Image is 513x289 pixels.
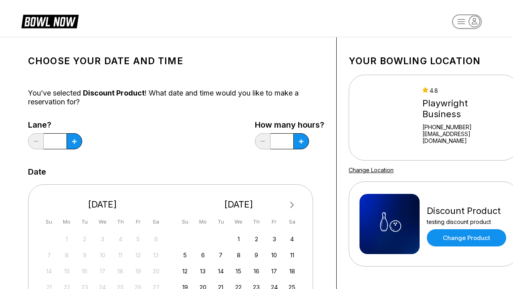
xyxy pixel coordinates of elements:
div: Choose Friday, October 17th, 2025 [269,266,280,277]
h1: Choose your Date and time [28,55,324,67]
div: We [233,216,244,227]
div: Not available Saturday, September 6th, 2025 [151,234,162,244]
div: Choose Sunday, October 12th, 2025 [180,266,190,277]
div: Choose Thursday, October 9th, 2025 [251,250,262,261]
div: Not available Tuesday, September 16th, 2025 [79,266,90,277]
div: Not available Sunday, September 14th, 2025 [44,266,55,277]
div: Mo [198,216,208,227]
div: You’ve selected ! What date and time would you like to make a reservation for? [28,89,324,106]
div: We [97,216,108,227]
div: Choose Friday, October 3rd, 2025 [269,234,280,244]
div: Choose Saturday, October 4th, 2025 [287,234,297,244]
div: Not available Wednesday, September 17th, 2025 [97,266,108,277]
div: Not available Monday, September 15th, 2025 [61,266,72,277]
a: Change Product [427,229,506,246]
div: Not available Monday, September 8th, 2025 [61,250,72,261]
div: Not available Thursday, September 18th, 2025 [115,266,126,277]
div: Sa [287,216,297,227]
div: Not available Thursday, September 11th, 2025 [115,250,126,261]
img: Playwright Business [360,88,415,148]
div: Tu [215,216,226,227]
div: Choose Friday, October 10th, 2025 [269,250,280,261]
div: Not available Tuesday, September 9th, 2025 [79,250,90,261]
span: Discount Product [83,89,145,97]
div: Not available Wednesday, September 10th, 2025 [97,250,108,261]
div: Not available Thursday, September 4th, 2025 [115,234,126,244]
div: Playwright Business [422,98,508,120]
div: Not available Monday, September 1st, 2025 [61,234,72,244]
div: Not available Saturday, September 20th, 2025 [151,266,162,277]
button: Next Month [286,199,299,212]
a: [EMAIL_ADDRESS][DOMAIN_NAME] [422,130,508,144]
div: Not available Wednesday, September 3rd, 2025 [97,234,108,244]
div: [DATE] [40,199,165,210]
div: Choose Thursday, October 2nd, 2025 [251,234,262,244]
label: Lane? [28,120,82,129]
div: Choose Sunday, October 5th, 2025 [180,250,190,261]
div: Not available Friday, September 12th, 2025 [133,250,143,261]
div: Not available Friday, September 19th, 2025 [133,266,143,277]
div: Choose Wednesday, October 8th, 2025 [233,250,244,261]
a: Change Location [349,167,394,173]
div: Choose Saturday, October 11th, 2025 [287,250,297,261]
label: Date [28,167,46,176]
div: Choose Tuesday, October 14th, 2025 [215,266,226,277]
div: Th [115,216,126,227]
label: How many hours? [255,120,324,129]
div: Fr [133,216,143,227]
div: Not available Friday, September 5th, 2025 [133,234,143,244]
div: Choose Saturday, October 18th, 2025 [287,266,297,277]
div: [PHONE_NUMBER] [422,124,508,130]
div: 4.8 [422,87,508,94]
div: Choose Monday, October 13th, 2025 [198,266,208,277]
img: Discount Product [360,194,420,254]
div: testing discount product [427,218,506,225]
div: Choose Wednesday, October 1st, 2025 [233,234,244,244]
div: Not available Sunday, September 7th, 2025 [44,250,55,261]
div: [DATE] [177,199,301,210]
div: Su [180,216,190,227]
div: Not available Saturday, September 13th, 2025 [151,250,162,261]
div: Th [251,216,262,227]
div: Choose Thursday, October 16th, 2025 [251,266,262,277]
div: Sa [151,216,162,227]
div: Tu [79,216,90,227]
div: Mo [61,216,72,227]
div: Fr [269,216,280,227]
div: Su [44,216,55,227]
div: Discount Product [427,206,506,216]
div: Choose Tuesday, October 7th, 2025 [215,250,226,261]
div: Choose Monday, October 6th, 2025 [198,250,208,261]
div: Choose Wednesday, October 15th, 2025 [233,266,244,277]
div: Not available Tuesday, September 2nd, 2025 [79,234,90,244]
